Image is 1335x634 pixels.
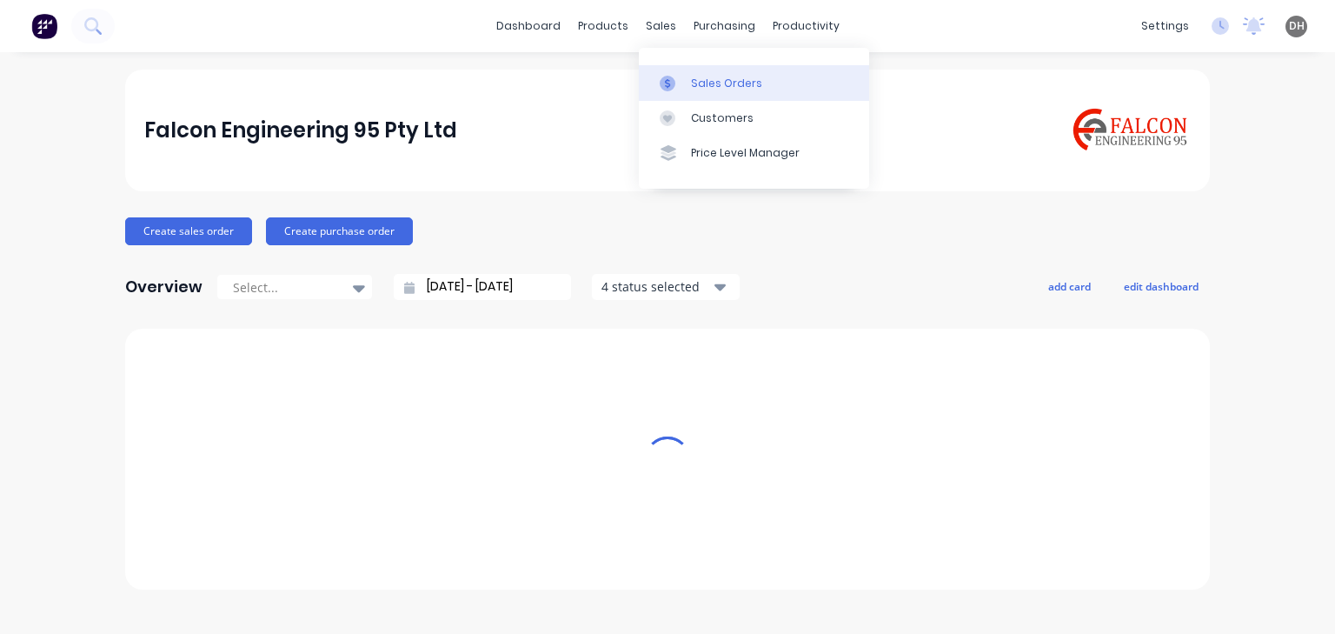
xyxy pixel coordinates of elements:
a: Customers [639,101,869,136]
button: edit dashboard [1112,275,1210,297]
div: settings [1132,13,1198,39]
div: productivity [764,13,848,39]
button: Create purchase order [266,217,413,245]
button: Create sales order [125,217,252,245]
span: DH [1289,18,1305,34]
div: sales [637,13,685,39]
div: Overview [125,270,203,304]
img: Factory [31,13,57,39]
div: Customers [691,110,754,126]
button: 4 status selected [592,274,740,300]
img: Falcon Engineering 95 Pty Ltd [1069,105,1191,155]
a: dashboard [488,13,569,39]
div: purchasing [685,13,764,39]
a: Price Level Manager [639,136,869,170]
div: products [569,13,637,39]
button: add card [1037,275,1102,297]
div: Sales Orders [691,76,762,91]
div: Price Level Manager [691,145,800,161]
div: Falcon Engineering 95 Pty Ltd [144,113,457,148]
a: Sales Orders [639,65,869,100]
div: 4 status selected [601,277,711,296]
